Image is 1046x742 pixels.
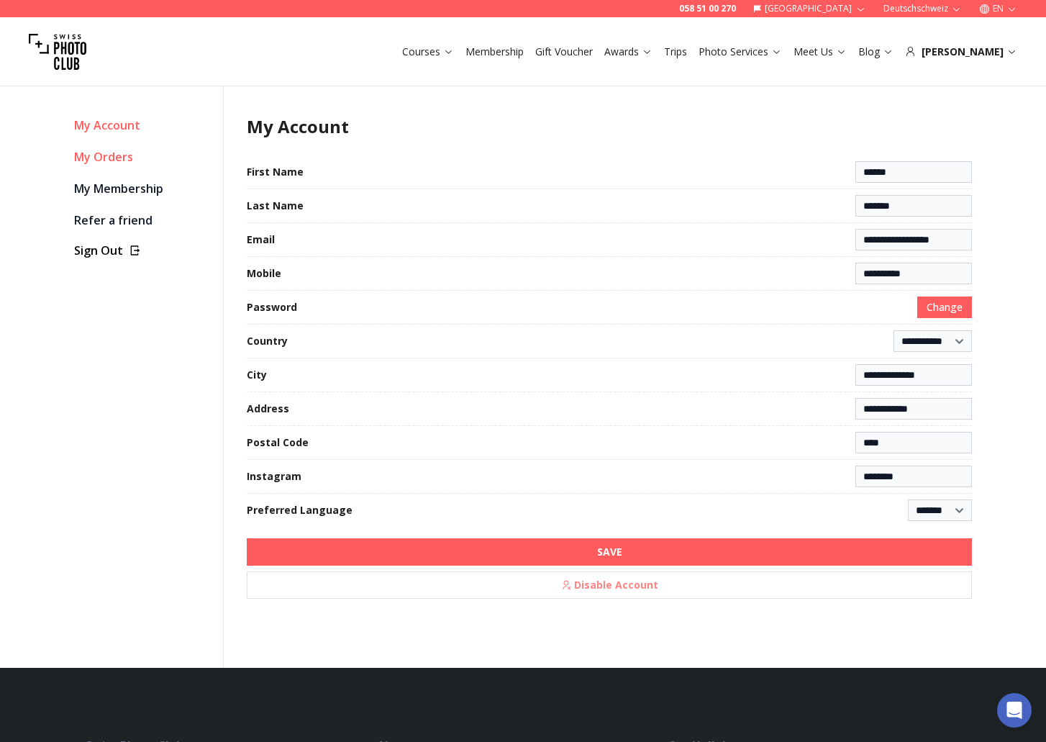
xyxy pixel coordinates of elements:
button: Trips [658,42,693,62]
a: My Membership [74,178,212,199]
div: [PERSON_NAME] [905,45,1017,59]
span: Change [927,300,963,315]
label: Address [247,402,289,416]
label: Email [247,232,275,247]
label: City [247,368,267,382]
button: Membership [460,42,529,62]
button: Blog [852,42,899,62]
a: Membership [465,45,524,59]
button: Courses [396,42,460,62]
a: Courses [402,45,454,59]
a: Trips [664,45,687,59]
a: Refer a friend [74,210,212,230]
label: Instagram [247,469,301,484]
b: SAVE [597,545,622,559]
a: Gift Voucher [535,45,593,59]
div: Open Intercom Messenger [997,693,1032,728]
button: Disable Account [247,571,972,599]
button: Gift Voucher [529,42,599,62]
label: Country [247,334,288,348]
button: Sign Out [74,242,212,259]
a: Photo Services [699,45,782,59]
label: Password [247,300,297,315]
a: 058 51 00 270 [679,3,736,14]
div: My Account [74,115,212,135]
a: Blog [858,45,893,59]
label: Mobile [247,266,281,281]
label: First Name [247,165,304,179]
a: My Orders [74,147,212,167]
label: Postal Code [247,435,309,450]
label: Preferred Language [247,503,353,517]
button: Meet Us [788,42,852,62]
button: SAVE [247,538,972,566]
button: Photo Services [693,42,788,62]
img: Swiss photo club [29,23,86,81]
label: Last Name [247,199,304,213]
span: Disable Account [552,574,667,597]
a: Awards [604,45,652,59]
button: Change [917,297,972,318]
button: Awards [599,42,658,62]
a: Meet Us [793,45,847,59]
h1: My Account [247,115,972,138]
